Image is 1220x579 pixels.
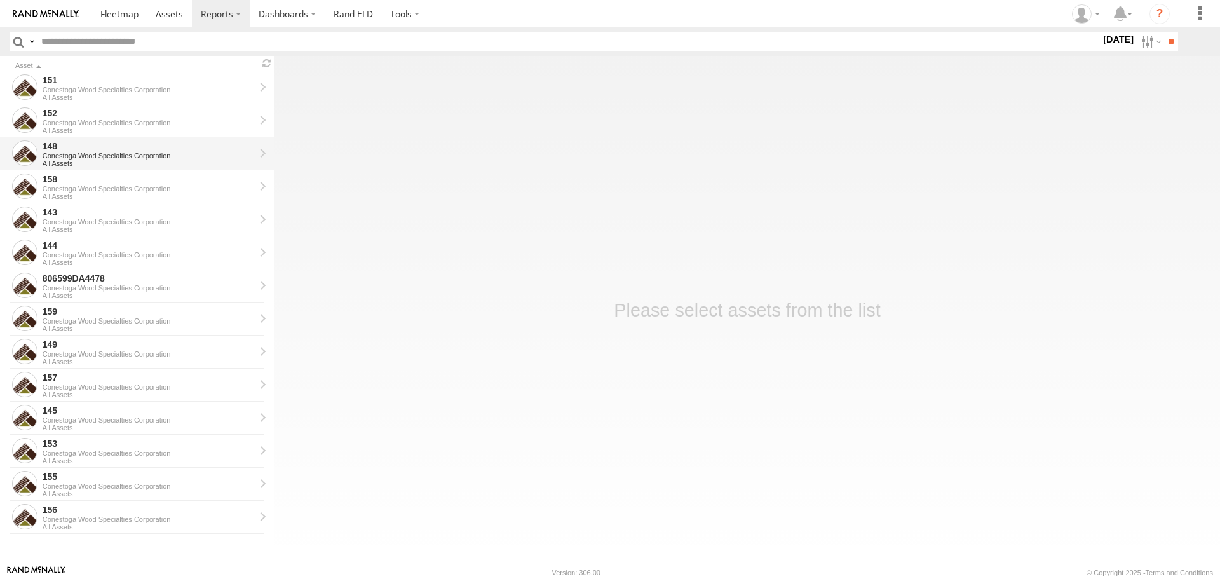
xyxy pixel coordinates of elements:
[43,449,255,457] div: Conestoga Wood Specialties Corporation
[43,119,255,126] div: Conestoga Wood Specialties Corporation
[43,74,255,86] div: 151 - View Asset History
[1149,4,1170,24] i: ?
[43,306,255,317] div: 159 - View Asset History
[43,185,255,193] div: Conestoga Wood Specialties Corporation
[43,358,255,365] div: All Assets
[43,160,255,167] div: All Assets
[43,405,255,416] div: 145 - View Asset History
[43,383,255,391] div: Conestoga Wood Specialties Corporation
[43,391,255,398] div: All Assets
[43,140,255,152] div: 148 - View Asset History
[27,32,37,51] label: Search Query
[259,57,274,69] span: Refresh
[43,471,255,482] div: 155 - View Asset History
[43,424,255,432] div: All Assets
[43,259,255,266] div: All Assets
[43,292,255,299] div: All Assets
[43,273,255,284] div: 806599DA4478 - View Asset History
[43,438,255,449] div: 153 - View Asset History
[1136,32,1163,51] label: Search Filter Options
[15,63,254,69] div: Click to Sort
[43,193,255,200] div: All Assets
[1067,4,1104,24] div: Larry Kelly
[43,372,255,383] div: 157 - View Asset History
[552,569,600,576] div: Version: 306.00
[1087,569,1213,576] div: © Copyright 2025 -
[43,207,255,218] div: 143 - View Asset History
[43,126,255,134] div: All Assets
[43,174,255,185] div: 158 - View Asset History
[43,284,255,292] div: Conestoga Wood Specialties Corporation
[43,107,255,119] div: 152 - View Asset History
[43,218,255,226] div: Conestoga Wood Specialties Corporation
[43,490,255,498] div: All Assets
[43,240,255,251] div: 144 - View Asset History
[43,226,255,233] div: All Assets
[43,457,255,465] div: All Assets
[43,416,255,424] div: Conestoga Wood Specialties Corporation
[43,339,255,350] div: 149 - View Asset History
[43,86,255,93] div: Conestoga Wood Specialties Corporation
[43,251,255,259] div: Conestoga Wood Specialties Corporation
[43,515,255,523] div: Conestoga Wood Specialties Corporation
[1101,32,1136,46] label: [DATE]
[7,566,65,579] a: Visit our Website
[43,325,255,332] div: All Assets
[43,523,255,531] div: All Assets
[43,152,255,160] div: Conestoga Wood Specialties Corporation
[13,10,79,18] img: rand-logo.svg
[43,317,255,325] div: Conestoga Wood Specialties Corporation
[43,504,255,515] div: 156 - View Asset History
[43,350,255,358] div: Conestoga Wood Specialties Corporation
[1146,569,1213,576] a: Terms and Conditions
[43,93,255,101] div: All Assets
[43,482,255,490] div: Conestoga Wood Specialties Corporation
